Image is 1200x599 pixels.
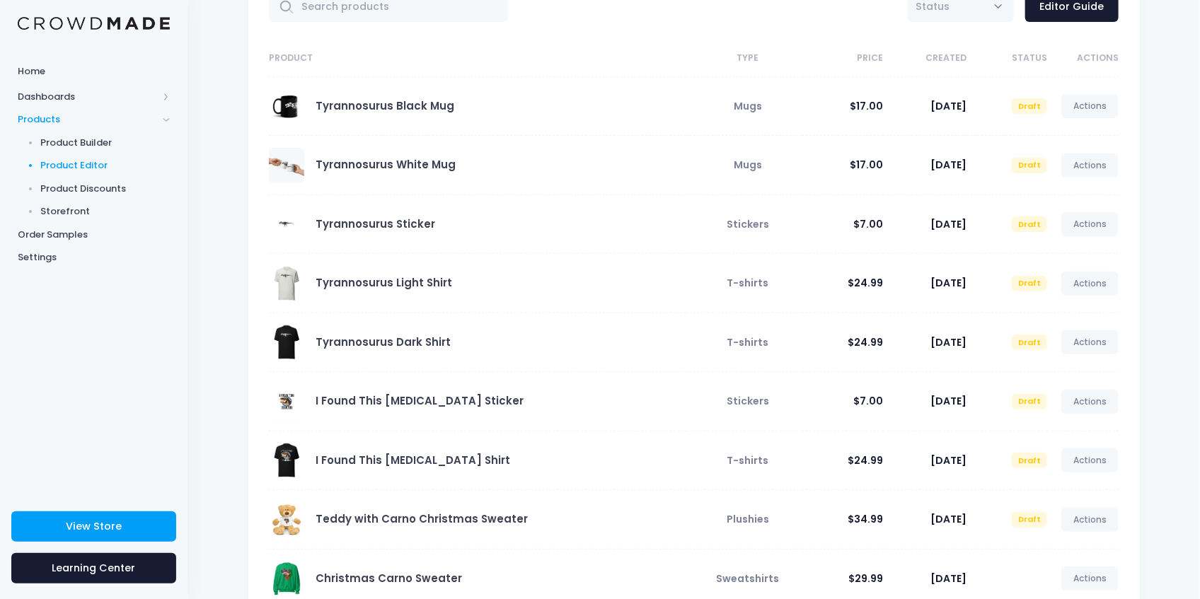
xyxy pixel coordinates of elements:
span: $34.99 [848,512,883,526]
span: Draft [1012,453,1048,468]
span: [DATE] [931,217,967,231]
span: Sweatshirts [716,571,779,586]
span: Product Editor [41,158,171,173]
a: Tyrannosurus Black Mug [316,98,454,113]
a: Tyrannosurus Light Shirt [316,275,452,290]
span: Draft [1012,276,1048,291]
th: Created: activate to sort column ascending [883,40,967,77]
a: Learning Center [11,553,176,583]
span: $24.99 [848,276,883,290]
span: Products [18,112,158,127]
a: Tyrannosurus White Mug [316,157,456,172]
span: [DATE] [931,99,967,113]
th: Price: activate to sort column ascending [802,40,883,77]
span: Dashboards [18,90,158,104]
a: I Found This [MEDICAL_DATA] Shirt [316,453,510,467]
span: Product Builder [41,136,171,150]
span: Storefront [41,204,171,219]
span: [DATE] [931,571,967,586]
span: Draft [1012,512,1048,528]
span: $24.99 [848,335,883,349]
span: $24.99 [848,453,883,467]
a: Actions [1061,508,1119,532]
span: Draft [1012,98,1048,114]
a: I Found This [MEDICAL_DATA] Sticker [316,393,524,408]
img: Logo [18,17,170,30]
th: Status: activate to sort column ascending [967,40,1048,77]
span: $7.00 [853,394,883,408]
span: [DATE] [931,512,967,526]
span: Draft [1012,335,1048,350]
span: Plushies [727,512,769,526]
a: Tyrannosurus Sticker [316,216,435,231]
th: Type: activate to sort column ascending [686,40,803,77]
span: Stickers [727,217,769,231]
a: Actions [1061,94,1119,118]
span: $17.00 [850,99,883,113]
a: Tyrannosurus Dark Shirt [316,335,451,349]
a: Actions [1061,390,1119,414]
a: Actions [1061,566,1119,591]
span: Mugs [734,99,762,113]
span: Order Samples [18,228,170,242]
span: Draft [1012,158,1048,173]
a: Actions [1061,153,1119,178]
span: [DATE] [931,158,967,172]
a: Christmas Carno Sweater [316,571,462,586]
span: Draft [1012,216,1048,232]
span: $17.00 [850,158,883,172]
span: Home [18,64,170,78]
span: T-shirts [727,335,768,349]
span: View Store [66,519,122,533]
span: Draft [1012,394,1048,409]
a: Actions [1061,330,1119,354]
th: Product: activate to sort column ascending [269,40,686,77]
span: [DATE] [931,276,967,290]
span: T-shirts [727,276,768,290]
a: Actions [1061,212,1119,236]
span: [DATE] [931,335,967,349]
a: View Store [11,511,176,542]
span: T-shirts [727,453,768,467]
span: $7.00 [853,217,883,231]
th: Actions: activate to sort column ascending [1047,40,1119,77]
span: Learning Center [52,561,136,575]
a: Teddy with Carno Christmas Sweater [316,511,528,526]
span: Product Discounts [41,182,171,196]
span: Stickers [727,394,769,408]
a: Actions [1061,272,1119,296]
span: $29.99 [848,571,883,586]
span: [DATE] [931,394,967,408]
a: Actions [1061,448,1119,472]
span: [DATE] [931,453,967,467]
span: Mugs [734,158,762,172]
span: Settings [18,250,170,264]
